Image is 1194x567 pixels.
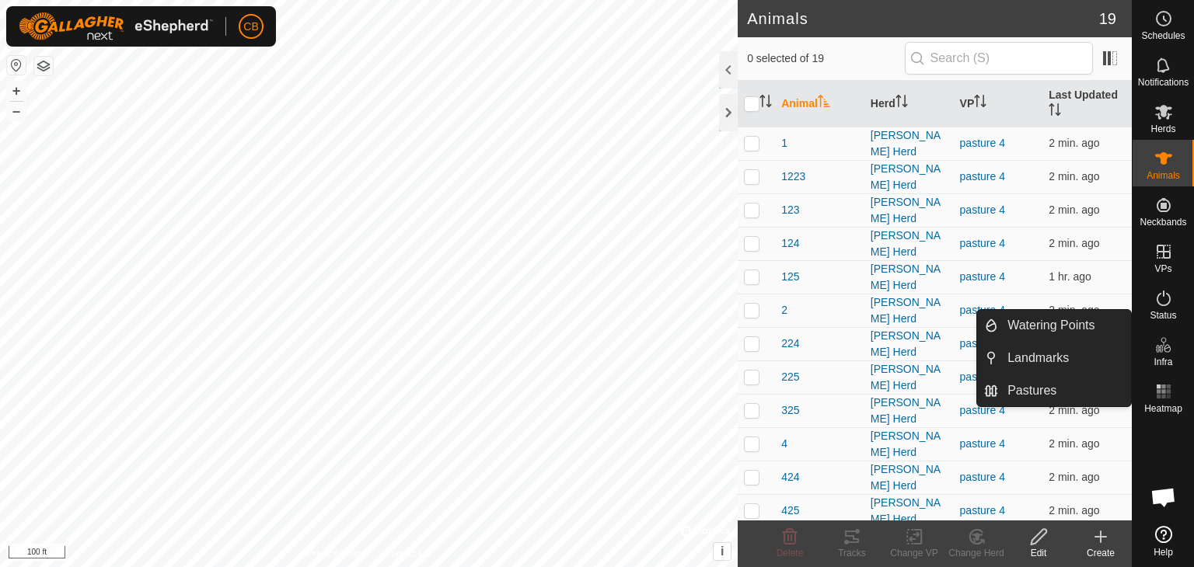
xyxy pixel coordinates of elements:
[954,81,1043,127] th: VP
[759,97,772,110] p-sorticon: Activate to sort
[960,504,1005,517] a: pasture 4
[781,503,799,519] span: 425
[747,9,1099,28] h2: Animals
[1049,504,1099,517] span: Aug 28, 2025, 4:30 PM
[7,56,26,75] button: Reset Map
[1007,349,1069,367] span: Landmarks
[871,228,948,260] div: [PERSON_NAME] Herd
[1154,357,1172,367] span: Infra
[945,546,1007,560] div: Change Herd
[1144,404,1182,413] span: Heatmap
[1049,437,1099,450] span: Aug 28, 2025, 4:30 PM
[7,82,26,100] button: +
[1007,381,1056,400] span: Pastures
[974,97,986,110] p-sorticon: Activate to sort
[1049,203,1099,216] span: Aug 28, 2025, 4:30 PM
[998,310,1131,341] a: Watering Points
[747,50,904,67] span: 0 selected of 19
[960,137,1005,149] a: pasture 4
[864,81,954,127] th: Herd
[960,203,1005,216] a: pasture 4
[1049,270,1091,283] span: Aug 28, 2025, 3:30 PM
[960,370,1005,383] a: pasture 4
[1070,546,1132,560] div: Create
[960,437,1005,450] a: pasture 4
[871,127,948,160] div: [PERSON_NAME] Herd
[1150,311,1176,320] span: Status
[960,237,1005,249] a: pasture 4
[960,337,1005,350] a: pasture 4
[1049,137,1099,149] span: Aug 28, 2025, 4:30 PM
[777,548,804,558] span: Delete
[1140,217,1186,227] span: Neckbands
[781,169,805,185] span: 1223
[871,294,948,327] div: [PERSON_NAME] Herd
[781,369,799,385] span: 225
[781,302,787,318] span: 2
[1150,124,1175,134] span: Herds
[977,310,1131,341] li: Watering Points
[781,269,799,285] span: 125
[1049,304,1099,316] span: Aug 28, 2025, 4:30 PM
[781,436,787,452] span: 4
[243,19,258,35] span: CB
[818,97,830,110] p-sorticon: Activate to sort
[308,547,366,561] a: Privacy Policy
[871,428,948,461] div: [PERSON_NAME] Herd
[871,161,948,193] div: [PERSON_NAME] Herd
[775,81,864,127] th: Animal
[1007,316,1094,335] span: Watering Points
[1141,31,1185,40] span: Schedules
[1007,546,1070,560] div: Edit
[977,375,1131,406] li: Pastures
[384,547,430,561] a: Contact Us
[1140,474,1187,520] a: Open chat
[960,170,1005,183] a: pasture 4
[1138,78,1189,87] span: Notifications
[1049,471,1099,483] span: Aug 28, 2025, 4:30 PM
[19,12,213,40] img: Gallagher Logo
[821,546,883,560] div: Tracks
[781,235,799,252] span: 124
[871,395,948,427] div: [PERSON_NAME] Herd
[1042,81,1132,127] th: Last Updated
[781,202,799,218] span: 123
[998,375,1131,406] a: Pastures
[1147,171,1180,180] span: Animals
[871,261,948,294] div: [PERSON_NAME] Herd
[1154,548,1173,557] span: Help
[781,336,799,352] span: 224
[1049,106,1061,118] p-sorticon: Activate to sort
[871,361,948,394] div: [PERSON_NAME] Herd
[871,495,948,527] div: [PERSON_NAME] Herd
[905,42,1093,75] input: Search (S)
[960,304,1005,316] a: pasture 4
[7,102,26,120] button: –
[895,97,908,110] p-sorticon: Activate to sort
[1049,237,1099,249] span: Aug 28, 2025, 4:30 PM
[34,57,53,75] button: Map Layers
[871,461,948,494] div: [PERSON_NAME] Herd
[883,546,945,560] div: Change VP
[1154,264,1171,273] span: VPs
[781,135,787,151] span: 1
[871,328,948,360] div: [PERSON_NAME] Herd
[714,543,731,560] button: i
[721,544,724,558] span: i
[1049,170,1099,183] span: Aug 28, 2025, 4:30 PM
[781,469,799,485] span: 424
[960,270,1005,283] a: pasture 4
[977,343,1131,374] li: Landmarks
[1133,520,1194,563] a: Help
[998,343,1131,374] a: Landmarks
[871,194,948,227] div: [PERSON_NAME] Herd
[960,404,1005,416] a: pasture 4
[1049,404,1099,416] span: Aug 28, 2025, 4:30 PM
[1099,7,1116,30] span: 19
[781,402,799,419] span: 325
[960,471,1005,483] a: pasture 4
